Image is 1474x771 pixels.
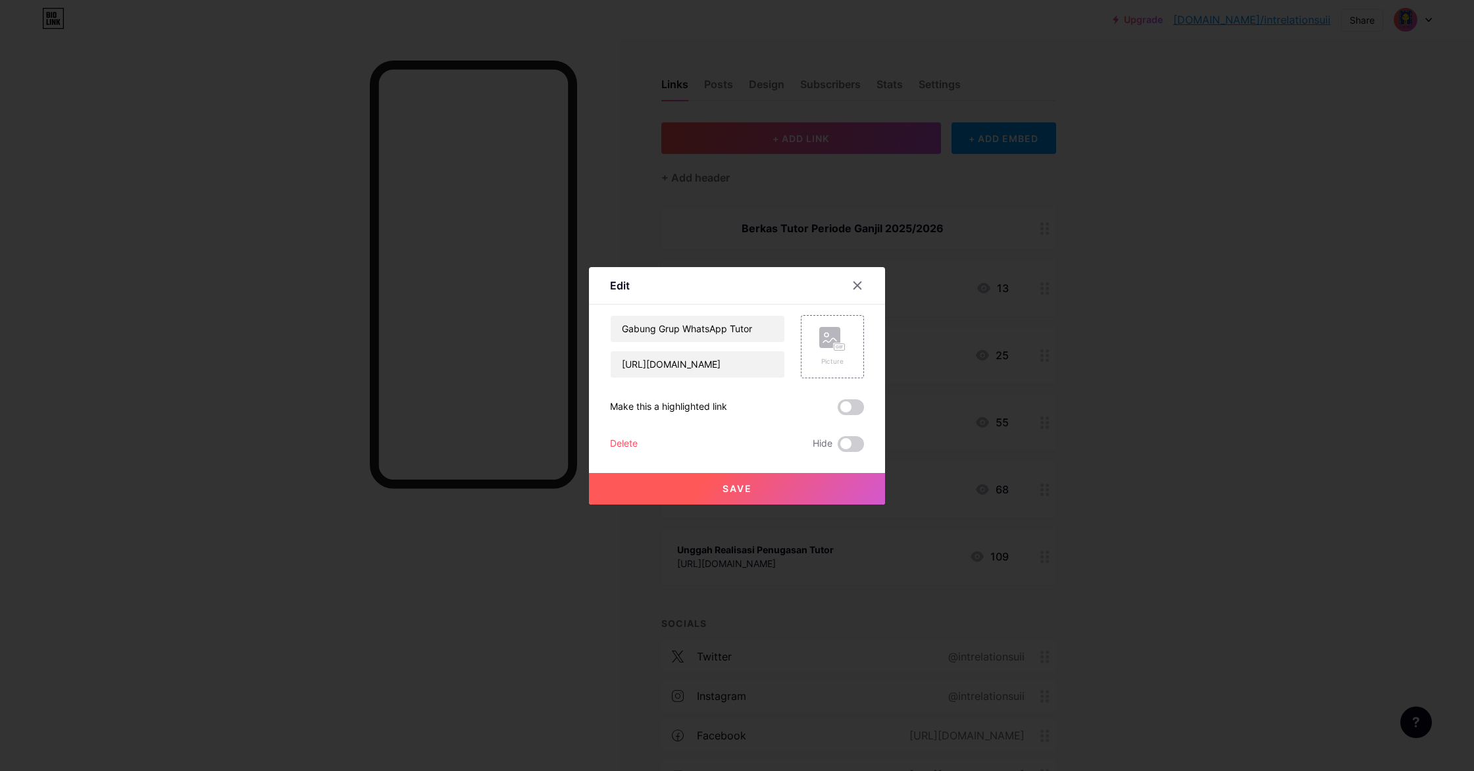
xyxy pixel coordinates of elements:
input: URL [611,351,784,378]
button: Save [589,473,885,505]
div: Delete [610,436,638,452]
span: Hide [813,436,832,452]
div: Edit [610,278,630,293]
div: Picture [819,357,846,366]
span: Save [723,483,752,494]
div: Make this a highlighted link [610,399,727,415]
input: Title [611,316,784,342]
